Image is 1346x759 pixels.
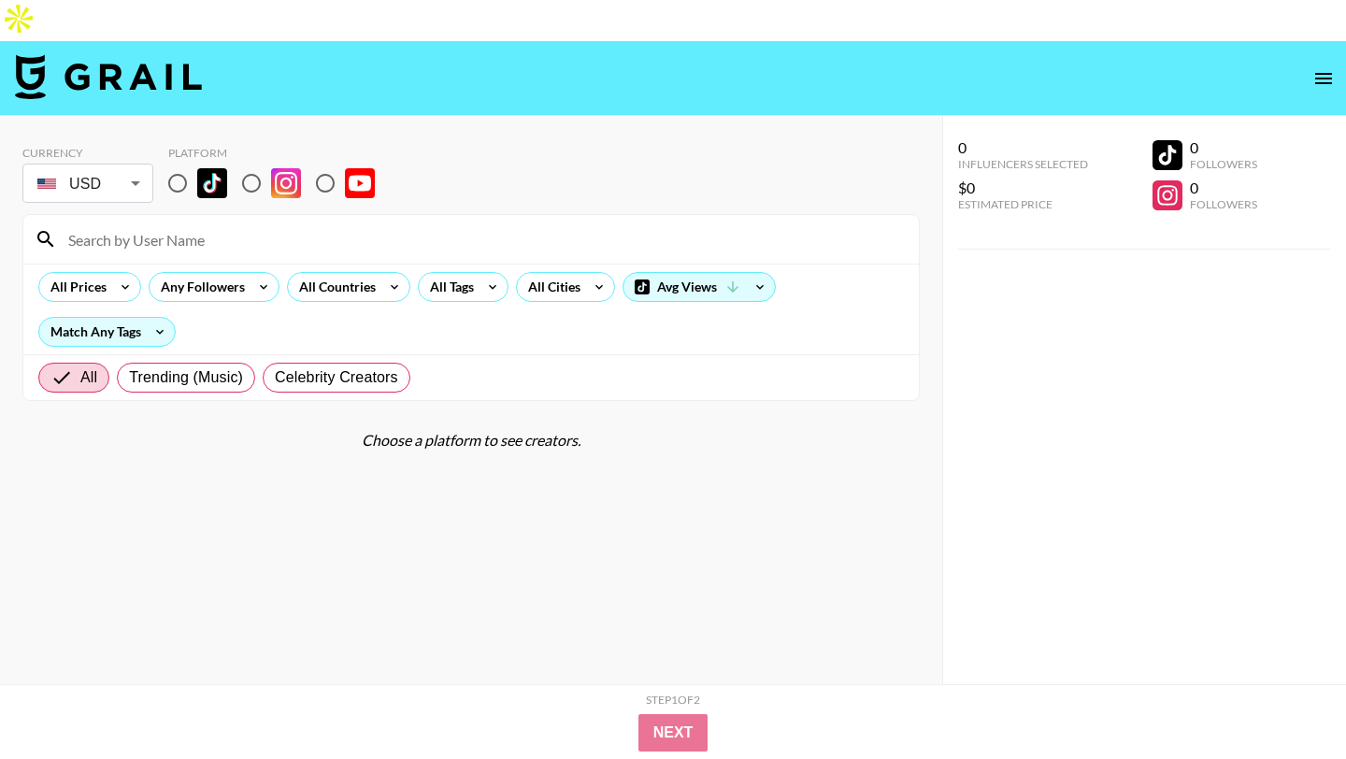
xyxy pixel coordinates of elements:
div: All Countries [288,273,379,301]
div: All Tags [419,273,478,301]
input: Search by User Name [57,224,908,254]
div: Choose a platform to see creators. [22,431,920,450]
div: 0 [1190,138,1257,157]
div: Platform [168,146,390,160]
span: All [80,366,97,389]
img: YouTube [345,168,375,198]
div: Followers [1190,197,1257,211]
div: 0 [958,138,1088,157]
div: Currency [22,146,153,160]
span: Trending (Music) [129,366,243,389]
div: Avg Views [623,273,775,301]
div: Step 1 of 2 [646,693,700,707]
div: Followers [1190,157,1257,171]
div: $0 [958,179,1088,197]
span: Celebrity Creators [275,366,398,389]
div: Influencers Selected [958,157,1088,171]
div: All Cities [517,273,584,301]
img: Instagram [271,168,301,198]
div: Estimated Price [958,197,1088,211]
button: Next [638,714,709,752]
div: All Prices [39,273,110,301]
iframe: Drift Widget Chat Controller [1253,666,1324,737]
div: Match Any Tags [39,318,175,346]
img: TikTok [197,168,227,198]
img: Grail Talent [15,54,202,99]
button: open drawer [1305,60,1342,97]
div: Any Followers [150,273,249,301]
div: 0 [1190,179,1257,197]
div: USD [26,167,150,200]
